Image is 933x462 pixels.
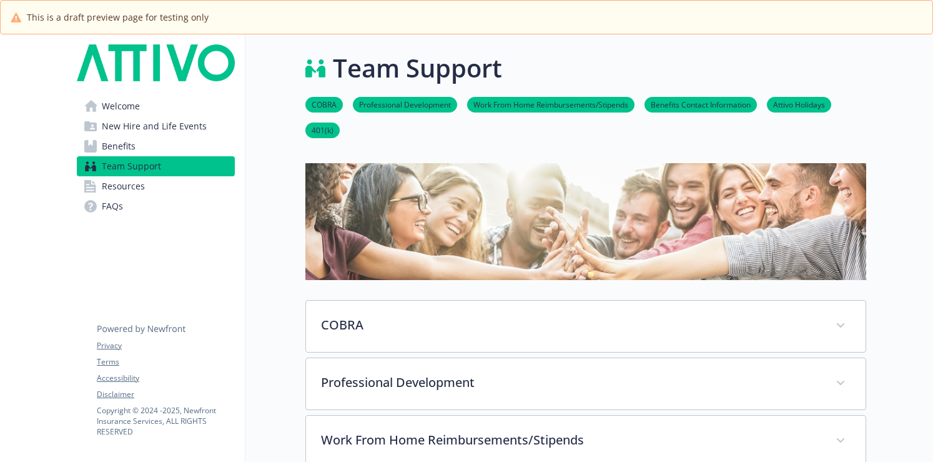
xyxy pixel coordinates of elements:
[97,340,234,351] a: Privacy
[306,301,866,352] div: COBRA
[97,356,234,368] a: Terms
[102,136,136,156] span: Benefits
[305,124,340,136] a: 401(k)
[321,373,821,392] p: Professional Development
[27,11,209,24] span: This is a draft preview page for testing only
[77,96,235,116] a: Welcome
[102,176,145,196] span: Resources
[767,98,831,110] a: Attivo Holidays
[321,316,821,334] p: COBRA
[102,116,207,136] span: New Hire and Life Events
[97,373,234,384] a: Accessibility
[77,116,235,136] a: New Hire and Life Events
[321,431,821,449] p: Work From Home Reimbursements/Stipends
[333,49,502,87] h1: Team Support
[77,136,235,156] a: Benefits
[97,389,234,400] a: Disclaimer
[305,163,866,280] img: team support page banner
[102,156,161,176] span: Team Support
[77,176,235,196] a: Resources
[353,98,457,110] a: Professional Development
[77,156,235,176] a: Team Support
[305,98,343,110] a: COBRA
[467,98,634,110] a: Work From Home Reimbursements/Stipends
[77,196,235,216] a: FAQs
[97,405,234,437] p: Copyright © 2024 - 2025 , Newfront Insurance Services, ALL RIGHTS RESERVED
[644,98,757,110] a: Benefits Contact Information
[102,196,123,216] span: FAQs
[102,96,140,116] span: Welcome
[306,358,866,409] div: Professional Development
